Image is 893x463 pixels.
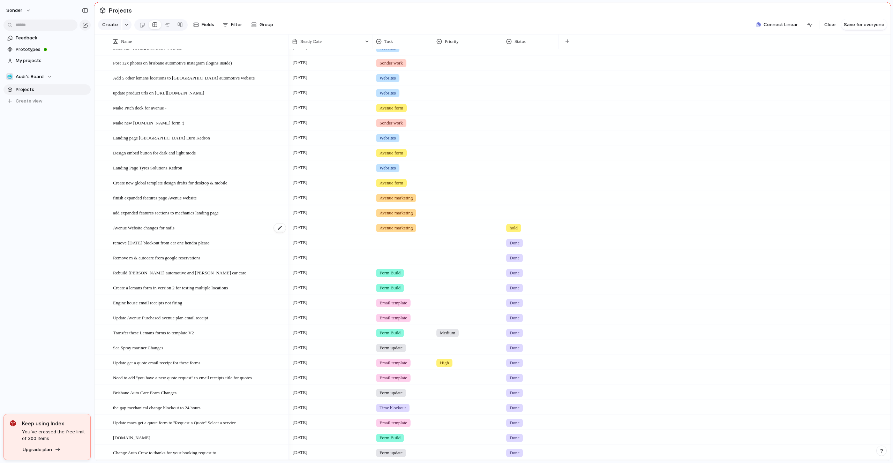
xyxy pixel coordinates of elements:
span: Projects [16,86,88,93]
span: Task [384,38,393,45]
span: Done [510,255,519,261]
span: Fields [202,21,214,28]
span: Done [510,314,519,321]
a: Prototypes [3,44,91,55]
span: Need to add ''you have a new quote request'' to email receipts title for quotes [113,373,252,381]
span: Priority [445,38,459,45]
span: Audi's Board [16,73,44,80]
span: Avenue marketing [380,195,413,202]
span: Done [510,270,519,276]
span: Avenue form [380,180,403,187]
span: Done [510,389,519,396]
span: sonder [6,7,22,14]
span: My projects [16,57,88,64]
span: Websites [380,165,396,172]
span: [DATE] [291,134,309,142]
span: Form Build [380,329,400,336]
span: Done [510,329,519,336]
button: 🥶Audi's Board [3,71,91,82]
span: the gap mechanical change blockout to 24 hours [113,403,201,411]
button: Save for everyone [841,19,887,30]
span: Connect Linear [764,21,798,28]
span: Transfer these Lemans forms to template V2 [113,328,194,336]
a: Feedback [3,33,91,43]
button: Group [248,19,277,30]
span: Clear [824,21,836,28]
span: Done [510,344,519,351]
span: High [440,359,449,366]
span: [DATE] [291,89,309,97]
span: Form update [380,449,403,456]
span: Update get a quote email receipt for these forms [113,358,201,366]
span: [DATE] [291,104,309,112]
span: Create [102,21,118,28]
span: Done [510,299,519,306]
span: Status [515,38,526,45]
span: Prototypes [16,46,88,53]
span: [DATE] [291,268,309,277]
a: My projects [3,55,91,66]
span: [DATE] [291,373,309,382]
span: [DATE] [291,149,309,157]
span: [DATE] [291,418,309,427]
span: Create view [16,98,43,105]
span: Ready Date [300,38,322,45]
span: Done [510,419,519,426]
span: You've crossed the free limit of 300 items [22,428,85,442]
span: Websites [380,90,396,97]
button: sonder [3,5,35,16]
span: Design embed button for dark and light mode [113,149,196,157]
span: Upgrade plan [23,446,52,453]
span: [DATE] [291,328,309,337]
span: Done [510,434,519,441]
span: [DATE] [291,403,309,412]
span: Rebuild [PERSON_NAME] automotive and [PERSON_NAME] car care [113,268,246,276]
span: [DATE] [291,59,309,67]
span: [DATE] [291,313,309,322]
span: Email template [380,374,407,381]
span: Projects [107,4,133,17]
span: [DATE] [291,433,309,442]
span: Remove m & autocare from google reservations [113,253,201,261]
button: Fields [190,19,217,30]
div: 🥶 [6,73,13,80]
span: [DATE] [291,283,309,292]
button: Upgrade plan [21,445,63,455]
button: Clear [821,19,839,30]
span: [DATE] [291,164,309,172]
span: Feedback [16,35,88,41]
span: Save for everyone [844,21,884,28]
span: finish expanded features page Avenue website [113,193,197,202]
span: Group [260,21,273,28]
span: Filter [231,21,242,28]
span: Avenue marketing [380,210,413,217]
button: Filter [220,19,245,30]
span: Update macs get a quote form to ''Request a Quote'' Select a service [113,418,236,426]
span: Email template [380,359,407,366]
span: Landing Page Tyres Solutions Kedron [113,164,182,172]
span: Form Build [380,434,400,441]
span: [DATE] [291,388,309,397]
span: [DATE] [291,253,309,262]
span: Avenue form [380,150,403,157]
span: Websites [380,75,396,82]
span: Sea Spray mariner Changes [113,343,163,351]
span: remove [DATE] blockout from car one hendra please [113,238,210,246]
span: Avenue Website changes for nafis [113,223,174,231]
span: Brisbane Auto Care Form Changes - [113,388,179,396]
span: [DATE] [291,74,309,82]
span: Post 12x photos on brisbane automotive instagram (logins inside) [113,59,232,67]
span: Create a lemans form in version 2 for testing multiple locations [113,283,228,291]
button: Create [98,19,121,30]
span: Sonder work [380,60,403,67]
span: Form update [380,389,403,396]
span: Change Auto Crew to thanks for your booking request to [113,448,216,456]
span: Add 5 other lemans locations to [GEOGRAPHIC_DATA] automotive website [113,74,255,82]
span: [DATE] [291,448,309,457]
span: Done [510,359,519,366]
span: Make new [DOMAIN_NAME] form :) [113,119,184,127]
span: Done [510,284,519,291]
span: Done [510,374,519,381]
span: Avenue marketing [380,225,413,231]
span: [DATE] [291,223,309,232]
